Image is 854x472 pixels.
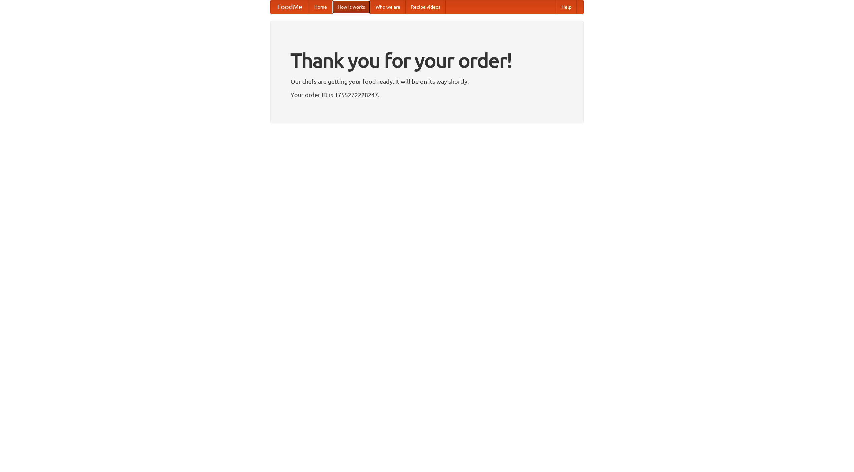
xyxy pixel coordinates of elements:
[556,0,577,14] a: Help
[291,76,563,86] p: Our chefs are getting your food ready. It will be on its way shortly.
[309,0,332,14] a: Home
[291,90,563,100] p: Your order ID is 1755272228247.
[271,0,309,14] a: FoodMe
[406,0,446,14] a: Recipe videos
[291,44,563,76] h1: Thank you for your order!
[370,0,406,14] a: Who we are
[332,0,370,14] a: How it works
